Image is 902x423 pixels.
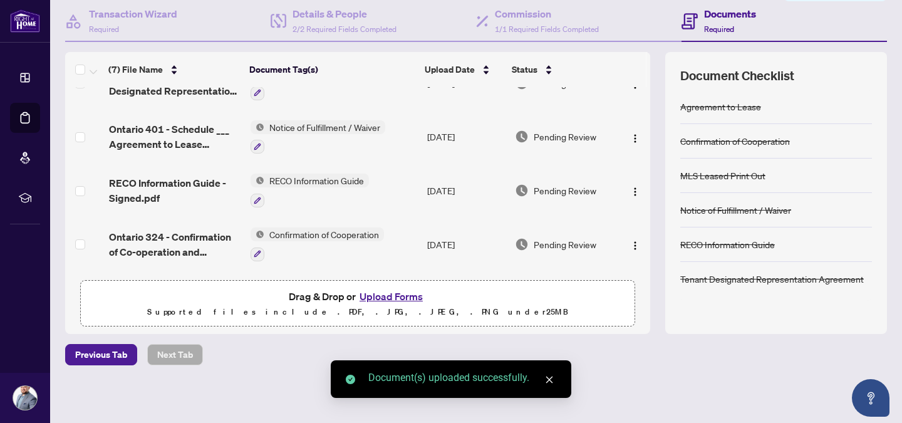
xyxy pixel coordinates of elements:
div: Agreement to Lease [680,100,761,113]
th: Status [507,52,616,87]
span: Confirmation of Cooperation [264,227,384,241]
span: Notice of Fulfillment / Waiver [264,120,385,134]
span: Upload Date [425,63,475,76]
button: Previous Tab [65,344,137,365]
img: Status Icon [251,227,264,241]
button: Logo [625,180,645,201]
span: Ontario 401 - Schedule ___ Agreement to Lease Residential 41 - Signed.pdf [109,122,241,152]
span: (7) File Name [108,63,163,76]
img: Profile Icon [13,386,37,410]
p: Supported files include .PDF, .JPG, .JPEG, .PNG under 25 MB [88,305,627,320]
span: Pending Review [534,238,596,251]
span: Document Checklist [680,67,794,85]
span: Required [704,24,734,34]
span: Previous Tab [75,345,127,365]
th: Upload Date [420,52,507,87]
img: Logo [630,133,640,144]
span: 2/2 Required Fields Completed [293,24,397,34]
button: Upload Forms [356,288,427,305]
span: Pending Review [534,184,596,197]
img: Logo [630,241,640,251]
div: Confirmation of Cooperation [680,134,790,148]
h4: Commission [495,6,599,21]
span: Drag & Drop or [289,288,427,305]
span: Required [89,24,119,34]
span: Drag & Drop orUpload FormsSupported files include .PDF, .JPG, .JPEG, .PNG under25MB [81,281,635,327]
th: (7) File Name [103,52,244,87]
img: Document Status [515,238,529,251]
span: Status [512,63,537,76]
button: Status IconNotice of Fulfillment / Waiver [251,120,385,154]
span: close [545,375,554,384]
span: 1/1 Required Fields Completed [495,24,599,34]
span: Pending Review [534,130,596,144]
img: Document Status [515,130,529,144]
h4: Details & People [293,6,397,21]
h4: Documents [704,6,756,21]
img: logo [10,9,40,33]
td: [DATE] [422,110,510,164]
td: [DATE] [422,217,510,271]
div: Notice of Fulfillment / Waiver [680,203,791,217]
button: Status IconConfirmation of Cooperation [251,227,384,261]
img: Document Status [515,184,529,197]
div: Document(s) uploaded successfully. [368,370,556,385]
button: Next Tab [147,344,203,365]
span: RECO Information Guide [264,174,369,187]
img: Status Icon [251,174,264,187]
img: Logo [630,187,640,197]
button: Logo [625,127,645,147]
div: MLS Leased Print Out [680,169,765,182]
th: Document Tag(s) [244,52,420,87]
button: Logo [625,234,645,254]
img: Status Icon [251,120,264,134]
span: RECO Information Guide - Signed.pdf [109,175,241,206]
td: [DATE] [422,271,510,325]
span: check-circle [346,375,355,384]
div: Tenant Designated Representation Agreement [680,272,864,286]
a: Close [542,373,556,387]
div: RECO Information Guide [680,238,775,251]
span: Ontario 324 - Confirmation of Co-operation and Representation Tenant_Landlord - Signed 1.pdf [109,229,241,259]
td: [DATE] [422,164,510,217]
button: Status IconRECO Information Guide [251,174,369,207]
button: Open asap [852,379,889,417]
h4: Transaction Wizard [89,6,177,21]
